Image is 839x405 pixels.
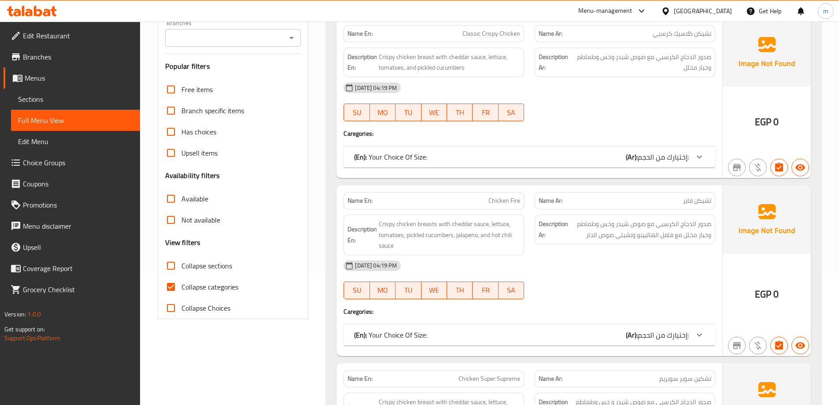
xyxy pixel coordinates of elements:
span: [DATE] 04:19 PM [351,84,400,92]
span: Coupons [23,178,133,189]
span: Promotions [23,200,133,210]
a: Edit Restaurant [4,25,140,46]
span: SA [502,284,521,297]
span: Chicken Super Supreme [458,374,520,383]
button: Open [285,32,298,44]
span: Crispy chicken breasts with cheddar sauce, lettuce, tomatoes, pickled cucumbers, jalapeno, and ho... [379,219,520,251]
span: تشيكن كلاسيك كرسبي [653,29,711,38]
a: Support.OpsPlatform [4,332,60,344]
button: WE [421,104,447,121]
button: SU [344,282,370,299]
b: (En): [354,328,367,342]
strong: Name Ar: [539,29,562,38]
h4: Caregories: [344,307,715,316]
a: Branches [4,46,140,67]
span: Free items [181,84,213,95]
span: Sections [18,94,133,104]
a: Grocery Checklist [4,279,140,300]
a: Menus [4,67,140,89]
span: Crispy chicken breast with cheddar sauce, lettuce, tomatoes, and pickled cucumbers [379,52,520,73]
span: m [823,6,828,16]
span: SA [502,106,521,119]
span: EGP [755,286,771,303]
span: Menu disclaimer [23,221,133,231]
a: Full Menu View [11,110,140,131]
span: Get support on: [4,323,45,335]
span: Branches [23,52,133,62]
strong: Description Ar: [539,219,568,240]
button: Available [791,337,809,354]
strong: Description En: [347,52,377,73]
a: Upsell [4,237,140,258]
a: Edit Menu [11,131,140,152]
span: إختيارك من الحجم: [638,150,689,163]
button: TH [447,104,473,121]
span: 0 [773,113,779,130]
div: (En): Your Choice Of Size:(Ar):إختيارك من الحجم: [344,146,715,167]
span: FR [476,284,495,297]
h3: Popular filters [165,61,301,71]
button: TH [447,282,473,299]
span: Chicken Fire [488,196,520,205]
span: Not available [181,215,220,225]
strong: Name En: [347,196,373,205]
span: WE [425,106,444,119]
span: Collapse categories [181,282,238,292]
span: MO [373,106,392,119]
b: (En): [354,150,367,163]
span: EGP [755,113,771,130]
button: FR [473,282,498,299]
button: MO [370,282,395,299]
div: Menu-management [578,6,632,16]
h4: Caregories: [344,129,715,138]
button: Has choices [770,159,788,176]
span: Coverage Report [23,263,133,274]
a: Menu disclaimer [4,216,140,237]
button: FR [473,104,498,121]
span: 0 [773,286,779,303]
span: Collapse Choices [181,303,230,313]
button: MO [370,104,395,121]
span: TH [451,284,469,297]
span: Collapse sections [181,260,232,271]
span: [DATE] 04:19 PM [351,261,400,270]
a: Sections [11,89,140,110]
button: SA [499,282,524,299]
span: Upsell items [181,148,218,158]
b: (Ar): [626,150,638,163]
b: (Ar): [626,328,638,342]
p: Your Choice Of Size: [354,330,427,340]
span: Has choices [181,126,216,137]
p: Your Choice Of Size: [354,152,427,162]
span: Version: [4,308,26,320]
button: Not branch specific item [728,159,746,176]
strong: Name Ar: [539,196,562,205]
span: Edit Menu [18,136,133,147]
button: Purchased item [749,159,767,176]
img: Ae5nvW7+0k+MAAAAAElFTkSuQmCC [723,185,811,254]
span: صدور الدجاج الكرسبي مع صوص شيدر وخس وطماطم وخيار مخلل مع فلفل الهالبينو وتشيلي صوص الحار [570,219,711,240]
span: SU [347,284,366,297]
span: Upsell [23,242,133,253]
button: Has choices [770,337,788,354]
strong: Description Ar: [539,52,571,73]
strong: Description En: [347,224,377,245]
span: 1.0.0 [27,308,41,320]
strong: Name Ar: [539,374,562,383]
a: Promotions [4,194,140,216]
span: إختيارك من الحجم: [638,328,689,342]
button: SU [344,104,370,121]
span: FR [476,106,495,119]
span: Classic Crispy Chicken [462,29,520,38]
button: SA [499,104,524,121]
button: TU [395,104,421,121]
button: WE [421,282,447,299]
strong: Name En: [347,374,373,383]
button: Not branch specific item [728,337,746,354]
button: Purchased item [749,337,767,354]
button: TU [395,282,421,299]
div: [GEOGRAPHIC_DATA] [674,6,732,16]
div: (En): Your Choice Of Size:(Ar):إختيارك من الحجم: [344,324,715,346]
span: TU [399,106,418,119]
span: تشيكن فاير [683,196,711,205]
